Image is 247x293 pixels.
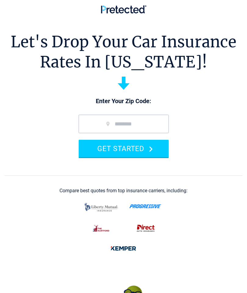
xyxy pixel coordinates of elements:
[101,5,146,13] img: Pretected Logo
[73,97,175,106] p: Enter Your Zip Code:
[11,32,236,72] h1: Let's Drop Your Car Insurance Rates In [US_STATE]!
[134,222,158,235] img: direct
[89,222,113,235] img: thehartford
[83,200,120,215] img: liberty
[79,115,169,133] input: zip code
[79,140,169,157] button: GET STARTED
[129,204,162,208] img: progressive
[107,242,140,255] img: kemper
[59,188,188,194] div: Compare best quotes from top insurance carriers, including:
